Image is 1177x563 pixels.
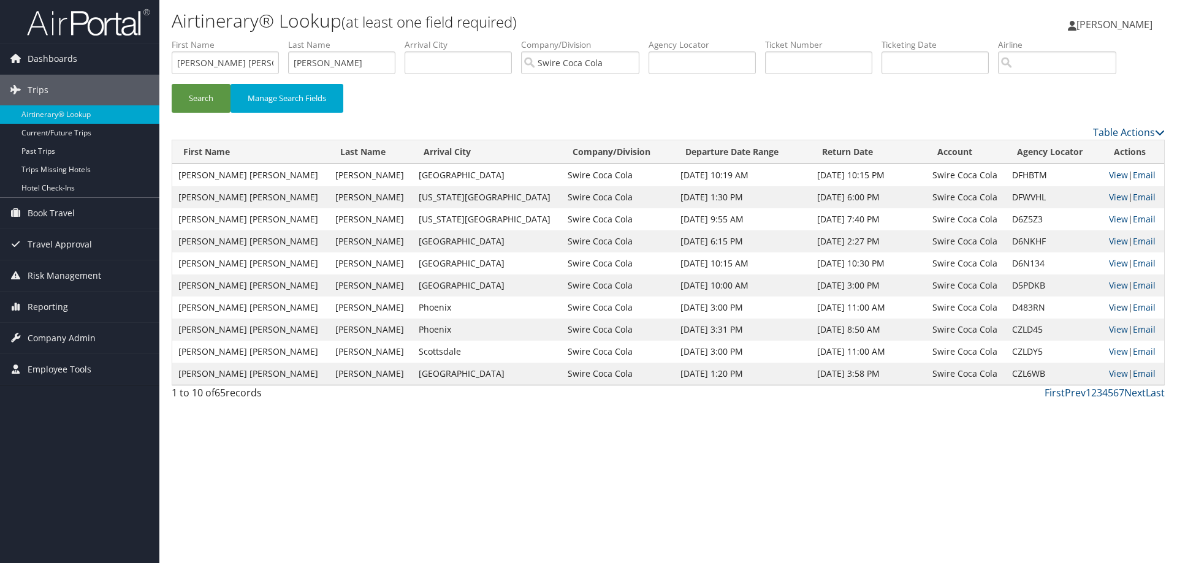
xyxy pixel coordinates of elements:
[926,230,1006,252] td: Swire Coca Cola
[172,252,329,274] td: [PERSON_NAME] [PERSON_NAME]
[413,297,561,319] td: Phoenix
[674,186,811,208] td: [DATE] 1:30 PM
[405,39,521,51] label: Arrival City
[413,252,561,274] td: [GEOGRAPHIC_DATA]
[1103,208,1164,230] td: |
[1103,140,1164,164] th: Actions
[28,323,96,353] span: Company Admin
[1133,213,1156,225] a: Email
[1006,363,1103,385] td: CZL6WB
[329,186,413,208] td: [PERSON_NAME]
[562,164,675,186] td: Swire Coca Cola
[1006,140,1103,164] th: Agency Locator: activate to sort column ascending
[1091,386,1097,399] a: 2
[230,84,343,113] button: Manage Search Fields
[882,39,998,51] label: Ticketing Date
[413,230,561,252] td: [GEOGRAPHIC_DATA]
[329,274,413,297] td: [PERSON_NAME]
[413,164,561,186] td: [GEOGRAPHIC_DATA]
[1109,191,1128,203] a: View
[521,39,649,51] label: Company/Division
[329,140,413,164] th: Last Name: activate to sort column ascending
[413,208,561,230] td: [US_STATE][GEOGRAPHIC_DATA]
[329,208,413,230] td: [PERSON_NAME]
[413,341,561,363] td: Scottsdale
[674,363,811,385] td: [DATE] 1:20 PM
[926,341,1006,363] td: Swire Coca Cola
[1109,301,1128,313] a: View
[1097,386,1102,399] a: 3
[811,319,926,341] td: [DATE] 8:50 AM
[329,252,413,274] td: [PERSON_NAME]
[1109,323,1128,335] a: View
[1086,386,1091,399] a: 1
[562,297,675,319] td: Swire Coca Cola
[172,385,406,406] div: 1 to 10 of records
[172,186,329,208] td: [PERSON_NAME] [PERSON_NAME]
[562,140,675,164] th: Company/Division
[1068,6,1165,43] a: [PERSON_NAME]
[926,297,1006,319] td: Swire Coca Cola
[674,164,811,186] td: [DATE] 10:19 AM
[1103,230,1164,252] td: |
[1119,386,1124,399] a: 7
[341,12,517,32] small: (at least one field required)
[765,39,882,51] label: Ticket Number
[811,164,926,186] td: [DATE] 10:15 PM
[1109,346,1128,357] a: View
[27,8,150,37] img: airportal-logo.png
[1133,279,1156,291] a: Email
[926,208,1006,230] td: Swire Coca Cola
[1102,386,1108,399] a: 4
[998,39,1126,51] label: Airline
[1093,126,1165,139] a: Table Actions
[926,140,1006,164] th: Account: activate to sort column ascending
[562,319,675,341] td: Swire Coca Cola
[172,297,329,319] td: [PERSON_NAME] [PERSON_NAME]
[28,43,77,74] span: Dashboards
[674,297,811,319] td: [DATE] 3:00 PM
[811,297,926,319] td: [DATE] 11:00 AM
[1133,323,1156,335] a: Email
[674,341,811,363] td: [DATE] 3:00 PM
[329,164,413,186] td: [PERSON_NAME]
[562,208,675,230] td: Swire Coca Cola
[926,363,1006,385] td: Swire Coca Cola
[329,230,413,252] td: [PERSON_NAME]
[329,363,413,385] td: [PERSON_NAME]
[413,274,561,297] td: [GEOGRAPHIC_DATA]
[1133,257,1156,269] a: Email
[329,297,413,319] td: [PERSON_NAME]
[172,319,329,341] td: [PERSON_NAME] [PERSON_NAME]
[811,230,926,252] td: [DATE] 2:27 PM
[1103,164,1164,186] td: |
[562,230,675,252] td: Swire Coca Cola
[1065,386,1086,399] a: Prev
[811,252,926,274] td: [DATE] 10:30 PM
[413,363,561,385] td: [GEOGRAPHIC_DATA]
[811,363,926,385] td: [DATE] 3:58 PM
[1133,169,1156,181] a: Email
[811,341,926,363] td: [DATE] 11:00 AM
[1109,257,1128,269] a: View
[1146,386,1165,399] a: Last
[413,319,561,341] td: Phoenix
[1109,368,1128,379] a: View
[674,319,811,341] td: [DATE] 3:31 PM
[1109,213,1128,225] a: View
[1103,252,1164,274] td: |
[926,252,1006,274] td: Swire Coca Cola
[288,39,405,51] label: Last Name
[926,164,1006,186] td: Swire Coca Cola
[562,252,675,274] td: Swire Coca Cola
[172,208,329,230] td: [PERSON_NAME] [PERSON_NAME]
[1108,386,1113,399] a: 5
[172,341,329,363] td: [PERSON_NAME] [PERSON_NAME]
[811,186,926,208] td: [DATE] 6:00 PM
[1103,297,1164,319] td: |
[28,75,48,105] span: Trips
[1006,186,1103,208] td: DFWVHL
[172,164,329,186] td: [PERSON_NAME] [PERSON_NAME]
[1109,279,1128,291] a: View
[1006,297,1103,319] td: D483RN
